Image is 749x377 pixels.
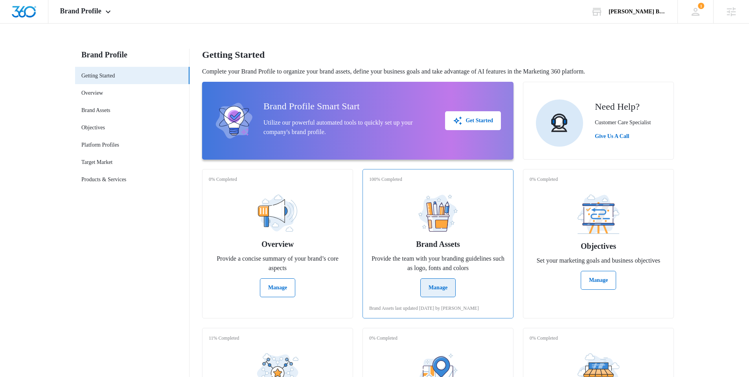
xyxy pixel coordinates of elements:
[363,169,513,318] a: 100% CompletedBrand AssetsProvide the team with your branding guidelines such as logo, fonts and ...
[530,335,558,342] p: 0% Completed
[261,238,294,250] h2: Overview
[75,49,190,61] h2: Brand Profile
[581,271,616,290] button: Manage
[202,169,353,318] a: 0% CompletedOverviewProvide a concise summary of your brand’s core aspectsManage
[202,67,674,76] p: Complete your Brand Profile to organize your brand assets, define your business goals and take ad...
[416,238,460,250] h2: Brand Assets
[453,116,493,125] div: Get Started
[523,169,674,318] a: 0% CompletedObjectivesSet your marketing goals and business objectivesManage
[209,254,346,273] p: Provide a concise summary of your brand’s core aspects
[81,141,119,149] a: Platform Profiles
[581,240,616,252] h2: Objectives
[698,3,704,9] div: notifications count
[530,176,558,183] p: 0% Completed
[81,72,115,80] a: Getting Started
[595,132,651,140] a: Give Us A Call
[369,335,398,342] p: 0% Completed
[420,278,456,297] button: Manage
[81,106,110,114] a: Brand Assets
[209,176,237,183] p: 0% Completed
[537,256,661,265] p: Set your marketing goals and business objectives
[81,89,103,97] a: Overview
[609,9,666,15] div: account name
[209,335,239,342] p: 11% Completed
[263,99,432,113] h2: Brand Profile Smart Start
[202,49,265,61] h1: Getting Started
[81,175,126,184] a: Products & Services
[81,158,112,166] a: Target Market
[369,305,479,312] p: Brand Assets last updated [DATE] by [PERSON_NAME]
[260,278,295,297] button: Manage
[595,118,651,127] p: Customer Care Specialist
[698,3,704,9] span: 1
[81,123,105,132] a: Objectives
[369,254,507,273] p: Provide the team with your branding guidelines such as logo, fonts and colors
[369,176,402,183] p: 100% Completed
[60,7,101,15] span: Brand Profile
[595,99,651,114] h2: Need Help?
[263,118,432,137] p: Utilize our powerful automated tools to quickly set up your company's brand profile.
[445,111,501,130] button: Get Started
